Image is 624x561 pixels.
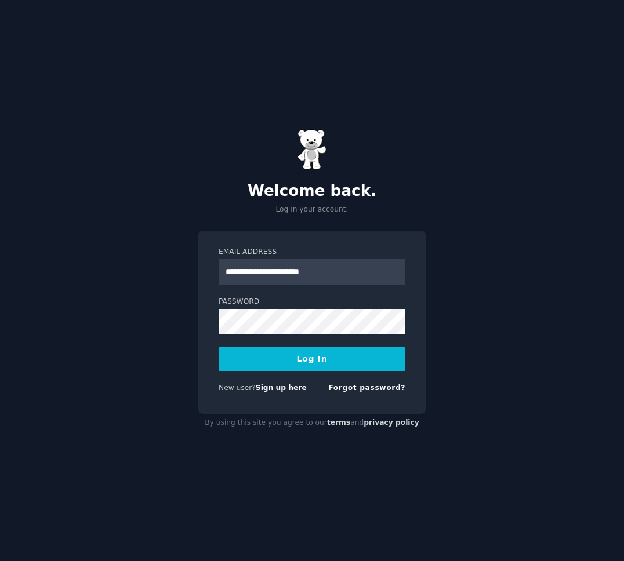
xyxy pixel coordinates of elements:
[198,414,426,432] div: By using this site you agree to our and
[328,384,405,392] a: Forgot password?
[219,384,256,392] span: New user?
[198,205,426,215] p: Log in your account.
[219,297,405,307] label: Password
[327,418,350,427] a: terms
[364,418,419,427] a: privacy policy
[219,347,405,371] button: Log In
[256,384,307,392] a: Sign up here
[198,182,426,201] h2: Welcome back.
[298,129,326,170] img: Gummy Bear
[219,247,405,257] label: Email Address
